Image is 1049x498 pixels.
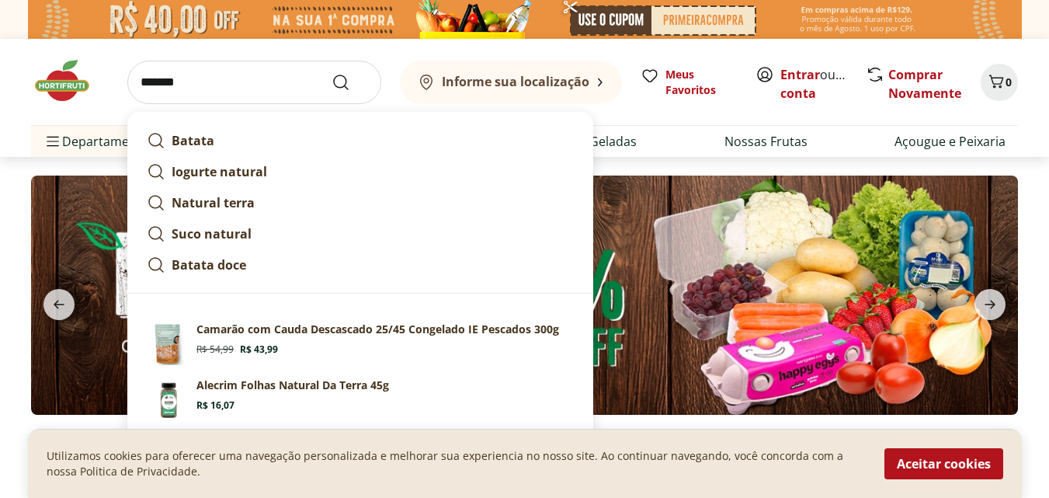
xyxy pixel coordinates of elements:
span: 0 [1006,75,1012,89]
img: Hortifruti [31,57,109,104]
span: ou [780,65,849,103]
button: Aceitar cookies [884,448,1003,479]
a: Meus Favoritos [641,67,737,98]
span: R$ 43,99 [240,343,278,356]
a: Natural terra [141,187,580,218]
a: Batata Doce Chips Original Roots to Go 45gBatata Doce Chips Original Roots to Go 45gR$ 11,99 [141,427,580,483]
span: Meus Favoritos [665,67,737,98]
strong: Suco natural [172,225,252,242]
span: R$ 54,99 [196,343,234,356]
strong: Batata [172,132,214,149]
button: Carrinho [981,64,1018,101]
a: Suco natural [141,218,580,249]
a: Nossas Frutas [724,132,808,151]
a: Camarão com Cauda Descascado 25/45 Congelado IE Pescados 300gCamarão com Cauda Descascado 25/45 C... [141,315,580,371]
b: Informe sua localização [442,73,589,90]
p: Alecrim Folhas Natural Da Terra 45g [196,378,389,393]
a: Comprar Novamente [888,66,961,102]
a: Entrar [780,66,820,83]
a: Criar conta [780,66,866,102]
button: Submit Search [332,73,369,92]
strong: Iogurte natural [172,163,267,180]
span: Departamentos [43,123,155,160]
img: Camarão com Cauda Descascado 25/45 Congelado IE Pescados 300g [147,322,190,365]
a: Batata doce [141,249,580,280]
a: PrincipalAlecrim Folhas Natural Da Terra 45gR$ 16,07 [141,371,580,427]
img: Principal [147,378,190,421]
button: previous [31,289,87,320]
button: next [962,289,1018,320]
p: Camarão com Cauda Descascado 25/45 Congelado IE Pescados 300g [196,322,559,337]
input: search [127,61,381,104]
strong: Natural terra [172,194,255,211]
span: R$ 16,07 [196,399,234,412]
button: Informe sua localização [400,61,622,104]
a: Açougue e Peixaria [894,132,1006,151]
a: Batata [141,125,580,156]
strong: Batata doce [172,256,246,273]
p: Utilizamos cookies para oferecer uma navegação personalizada e melhorar sua experiencia no nosso ... [47,448,866,479]
a: Iogurte natural [141,156,580,187]
button: Menu [43,123,62,160]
